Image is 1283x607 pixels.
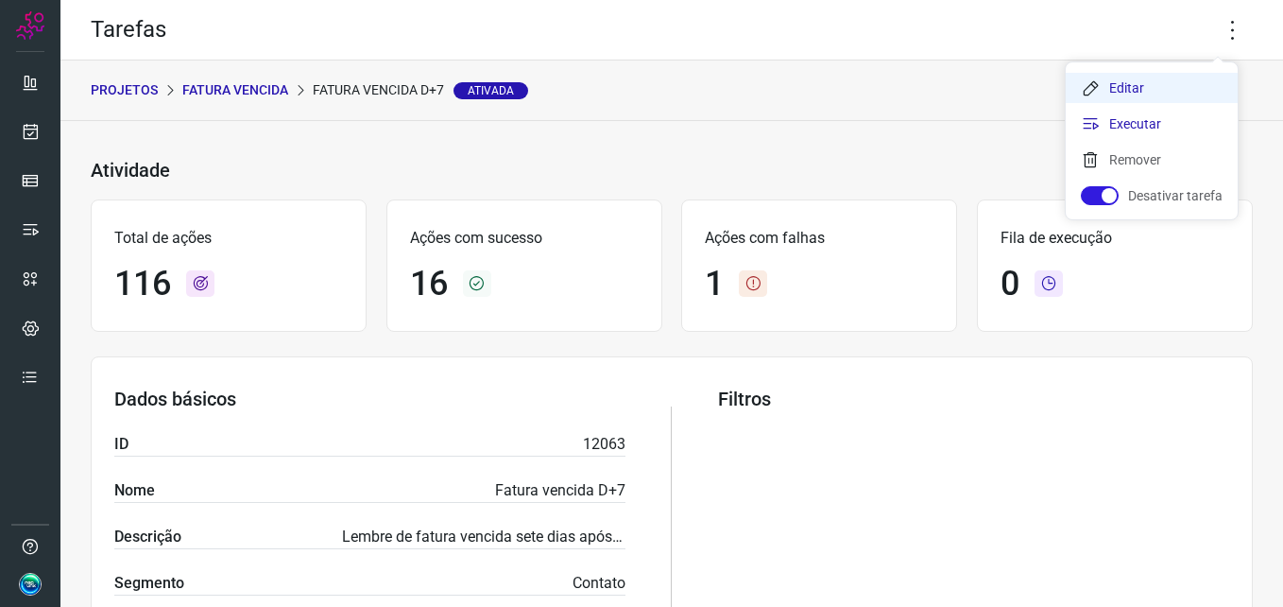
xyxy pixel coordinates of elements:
label: ID [114,433,128,456]
label: Segmento [114,572,184,595]
li: Remover [1066,145,1238,175]
p: Ações com sucesso [410,227,639,250]
p: 12063 [583,433,625,456]
h1: 16 [410,264,448,304]
li: Executar [1066,109,1238,139]
p: FATURA VENCIDA [182,80,288,100]
p: Fatura vencida D+7 [495,479,625,502]
p: Contato [573,572,625,595]
p: Fatura vencida D+7 [313,80,528,100]
p: Total de ações [114,227,343,250]
img: 688dd65d34f4db4d93ce8256e11a8269.jpg [19,573,42,596]
p: PROJETOS [91,80,158,100]
h1: 0 [1001,264,1019,304]
span: Ativada [453,82,528,99]
h3: Dados básicos [114,388,625,410]
h3: Filtros [718,388,1229,410]
li: Editar [1066,73,1238,103]
label: Nome [114,479,155,502]
h1: 116 [114,264,171,304]
label: Descrição [114,526,181,548]
h3: Atividade [91,159,170,182]
img: Logo [16,11,44,40]
p: Ações com falhas [705,227,933,250]
p: Lembre de fatura vencida sete dias após o vencimento. [342,526,625,548]
h2: Tarefas [91,16,166,43]
p: Fila de execução [1001,227,1229,250]
h1: 1 [705,264,724,304]
li: Desativar tarefa [1066,181,1238,211]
